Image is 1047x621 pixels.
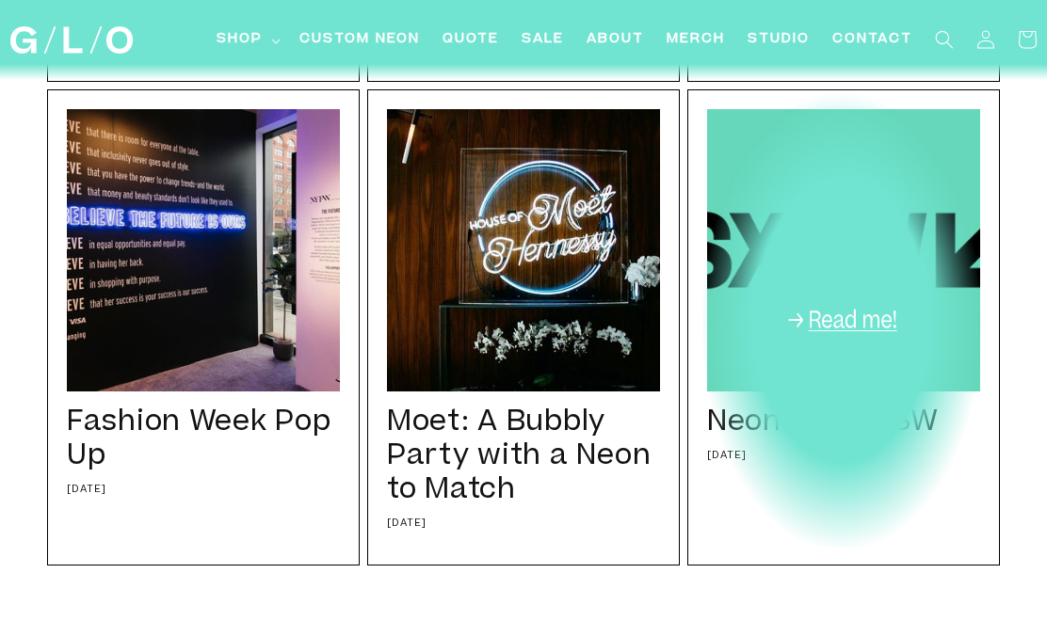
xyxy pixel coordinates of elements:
a: SALE [510,19,575,61]
img: GLO Studio [10,26,133,54]
summary: Shop [205,19,288,61]
a: Contact [821,19,924,61]
a: Merch [655,19,736,61]
span: Contact [832,30,912,50]
span: Custom Neon [299,30,420,50]
a: Quote [431,19,510,61]
a: Studio [736,19,821,61]
a: About [575,19,655,61]
span: Shop [217,30,263,50]
span: Merch [667,30,725,50]
span: Studio [748,30,810,50]
span: Quote [443,30,499,50]
iframe: Chat Widget [953,531,1047,621]
summary: Search [924,19,965,60]
a: GLO Studio [4,20,140,61]
span: About [587,30,644,50]
a: Custom Neon [288,19,431,61]
span: SALE [522,30,564,50]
